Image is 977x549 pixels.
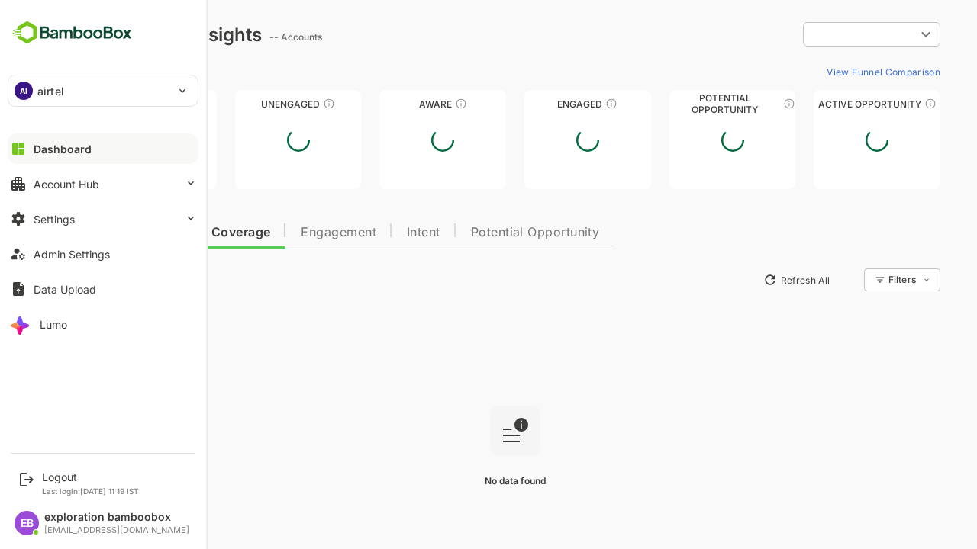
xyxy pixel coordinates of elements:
[834,266,887,294] div: Filters
[15,511,39,535] div: EB
[52,226,217,239] span: Data Quality and Coverage
[8,239,198,269] button: Admin Settings
[40,318,67,331] div: Lumo
[124,98,137,110] div: These accounts have not been engaged with for a defined time period
[703,268,783,292] button: Refresh All
[37,266,148,294] button: New Insights
[15,82,33,100] div: AI
[871,98,883,110] div: These accounts have open opportunities which might be at any of the Sales Stages
[353,226,387,239] span: Intent
[8,204,198,234] button: Settings
[767,59,887,84] button: View Funnel Comparison
[8,169,198,199] button: Account Hub
[760,98,887,110] div: Active Opportunity
[34,178,99,191] div: Account Hub
[431,475,492,486] span: No data found
[326,98,453,110] div: Aware
[34,248,110,261] div: Admin Settings
[730,98,742,110] div: These accounts are MQAs and can be passed on to Inside Sales
[8,75,198,106] div: AIairtel
[34,283,96,296] div: Data Upload
[216,31,273,43] ag: -- Accounts
[34,143,92,156] div: Dashboard
[401,98,414,110] div: These accounts have just entered the buying cycle and need further nurturing
[34,213,75,226] div: Settings
[37,98,163,110] div: Unreached
[42,470,139,483] div: Logout
[37,83,64,99] p: airtel
[616,98,743,110] div: Potential Opportunity
[44,525,189,535] div: [EMAIL_ADDRESS][DOMAIN_NAME]
[182,98,308,110] div: Unengaged
[37,24,208,46] div: Dashboard Insights
[750,21,887,48] div: ​
[471,98,598,110] div: Engaged
[835,274,863,285] div: Filters
[8,274,198,304] button: Data Upload
[8,133,198,164] button: Dashboard
[247,226,323,239] span: Engagement
[269,98,282,110] div: These accounts have not shown enough engagement and need nurturing
[418,226,547,239] span: Potential Opportunity
[8,309,198,339] button: Lumo
[8,18,137,47] img: BambooboxFullLogoMark.5f36c76dfaba33ec1ec1367b70bb1252.svg
[552,98,564,110] div: These accounts are warm, further nurturing would qualify them to MQAs
[44,511,189,524] div: exploration bamboobox
[42,486,139,496] p: Last login: [DATE] 11:19 IST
